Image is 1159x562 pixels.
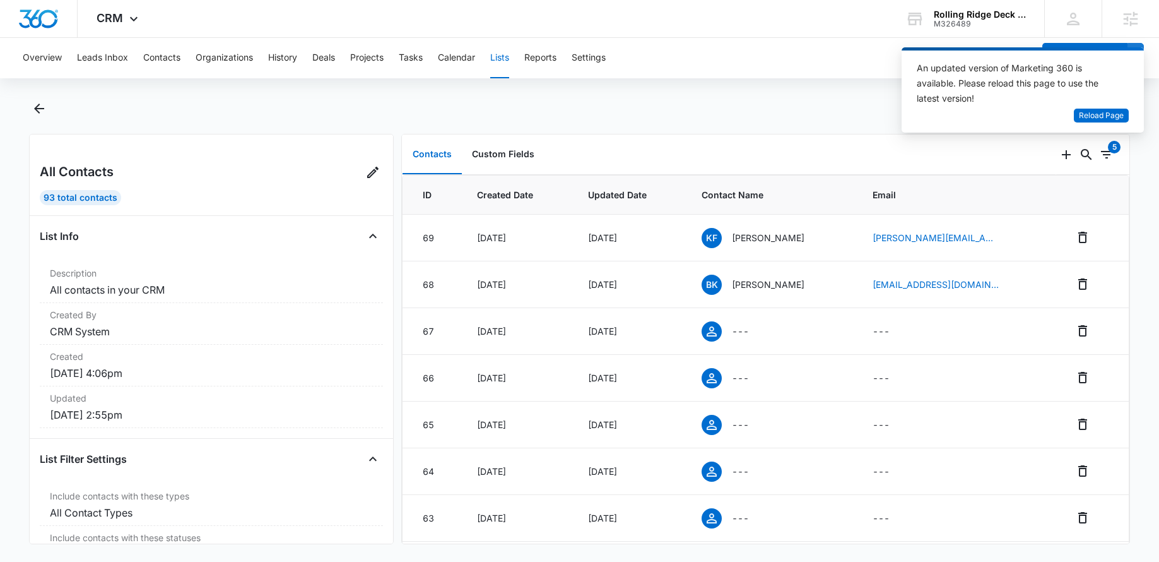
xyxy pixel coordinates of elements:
[732,465,749,478] p: ---
[588,188,672,201] span: Updated Date
[40,386,383,428] div: Updated[DATE] 2:55pm
[29,99,49,119] button: Back
[1073,368,1093,388] button: Remove
[423,511,447,525] div: 63
[702,275,722,295] span: BK
[588,278,672,291] div: [DATE]
[50,407,373,422] dd: [DATE] 2:55pm
[1073,414,1093,434] button: Remove
[477,418,557,431] div: [DATE]
[732,511,749,525] p: ---
[1073,321,1093,341] button: Remove
[934,20,1026,28] div: account id
[857,495,1058,542] td: ---
[423,188,447,201] span: ID
[403,135,462,174] button: Contacts
[423,325,447,338] div: 67
[588,511,672,525] div: [DATE]
[588,465,672,478] div: [DATE]
[399,38,423,78] button: Tasks
[423,231,447,244] div: 69
[423,278,447,291] div: 68
[40,303,383,345] div: Created ByCRM System
[1056,145,1076,165] button: Add
[423,465,447,478] div: 64
[1042,43,1127,73] button: Add Contact
[363,449,383,469] button: Close
[50,366,373,381] dd: [DATE] 4:06pm
[857,308,1058,355] td: ---
[40,451,127,467] h4: List Filter Settings
[50,489,373,503] dt: Include contacts with these types
[312,38,335,78] button: Deals
[873,278,999,291] a: [EMAIL_ADDRESS][DOMAIN_NAME]
[873,188,1043,201] span: Email
[477,465,557,478] div: [DATE]
[588,231,672,244] div: [DATE]
[40,229,79,244] h4: List Info
[50,282,373,297] dd: All contacts in your CRM
[524,38,556,78] button: Reports
[477,278,557,291] div: [DATE]
[50,392,373,405] dt: Updated
[1108,141,1121,153] div: 5 items
[477,371,557,385] div: [DATE]
[477,231,557,244] div: [DATE]
[588,418,672,431] div: [DATE]
[917,61,1114,106] div: An updated version of Marketing 360 is available. Please reload this page to use the latest version!
[97,11,123,25] span: CRM
[350,38,384,78] button: Projects
[477,325,557,338] div: [DATE]
[50,266,373,280] dt: Description
[477,511,557,525] div: [DATE]
[40,484,383,526] div: Include contacts with these typesAll Contact Types
[732,418,749,431] p: ---
[1073,227,1093,248] button: Remove
[857,355,1058,402] td: ---
[423,418,447,431] div: 65
[873,231,999,244] a: [PERSON_NAME][EMAIL_ADDRESS][DOMAIN_NAME]
[588,371,672,385] div: [DATE]
[50,308,373,321] dt: Created By
[50,531,373,544] dt: Include contacts with these statuses
[732,325,749,338] p: ---
[732,231,804,244] p: [PERSON_NAME]
[588,325,672,338] div: [DATE]
[1097,145,1117,165] button: Filters
[438,38,475,78] button: Calendar
[1073,461,1093,481] button: Remove
[40,190,121,205] div: 93 Total Contacts
[40,345,383,386] div: Created[DATE] 4:06pm
[572,38,606,78] button: Settings
[363,226,383,246] button: Close
[1076,145,1097,165] button: Search...
[702,228,722,248] span: KF
[23,38,62,78] button: Overview
[50,350,373,363] dt: Created
[268,38,297,78] button: History
[143,38,180,78] button: Contacts
[477,188,557,201] span: Created Date
[40,162,114,181] h2: All Contacts
[857,402,1058,448] td: ---
[857,448,1058,495] td: ---
[40,261,383,303] div: DescriptionAll contacts in your CRM
[702,188,842,201] span: Contact Name
[732,278,804,291] p: [PERSON_NAME]
[196,38,253,78] button: Organizations
[934,9,1026,20] div: account name
[1073,274,1093,294] button: Remove
[1074,109,1129,123] button: Reload Page
[1079,110,1124,122] span: Reload Page
[50,324,373,339] dd: CRM System
[77,38,128,78] button: Leads Inbox
[1073,508,1093,528] button: Remove
[490,38,509,78] button: Lists
[50,505,373,520] dd: All Contact Types
[462,135,544,174] button: Custom Fields
[423,371,447,385] div: 66
[732,371,749,385] p: ---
